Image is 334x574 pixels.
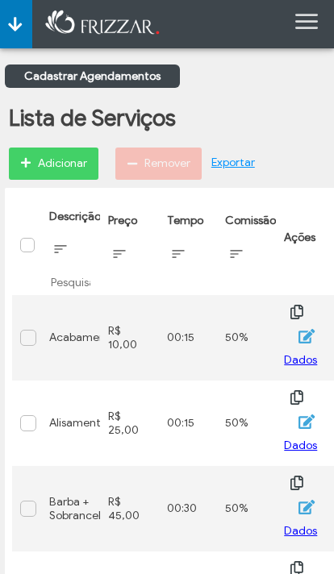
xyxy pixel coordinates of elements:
[284,519,325,543] button: Dados Fiscais
[284,300,308,324] button: ui-button
[211,156,255,169] a: Exportar
[284,385,308,410] button: ui-button
[292,324,316,348] button: ui-button
[284,348,325,397] span: Dados Fiscais
[167,331,210,344] div: 00:15
[108,495,151,522] div: R$ 45,00
[49,331,92,344] div: Acabamento
[292,495,316,519] button: ui-button
[159,195,218,295] th: Tempo: activate to sort column ascending
[225,501,268,515] div: 50%
[225,416,268,430] div: 50%
[295,300,297,324] span: ui-button
[9,104,176,132] h1: Lista de Serviços
[225,214,276,227] span: Comissão
[49,495,92,522] div: Barba + Sobrancelha
[284,519,325,568] span: Dados Fiscais
[41,195,100,295] th: Descrição: activate to sort column ascending
[303,410,305,434] span: ui-button
[21,239,32,250] div: Selecionar tudo
[292,410,316,434] button: ui-button
[303,324,305,348] span: ui-button
[108,324,151,351] div: R$ 10,00
[38,152,87,176] span: Adicionar
[11,12,21,36] span: ui-button
[9,148,98,180] button: Adicionar
[49,416,92,430] div: Alisamento
[167,416,210,430] div: 00:15
[284,348,325,372] button: Dados Fiscais
[303,495,305,519] span: ui-button
[108,214,137,227] span: Preço
[225,331,268,344] div: 50%
[295,385,297,410] span: ui-button
[100,195,159,295] th: Preço: activate to sort column ascending
[49,210,101,223] span: Descrição
[167,214,203,227] span: Tempo
[167,501,210,515] div: 00:30
[217,195,276,295] th: Comissão: activate to sort column ascending
[5,64,180,88] a: Cadastrar Agendamentos
[108,410,151,437] div: R$ 25,00
[284,231,315,244] span: Ações
[49,274,92,290] input: Pesquisar...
